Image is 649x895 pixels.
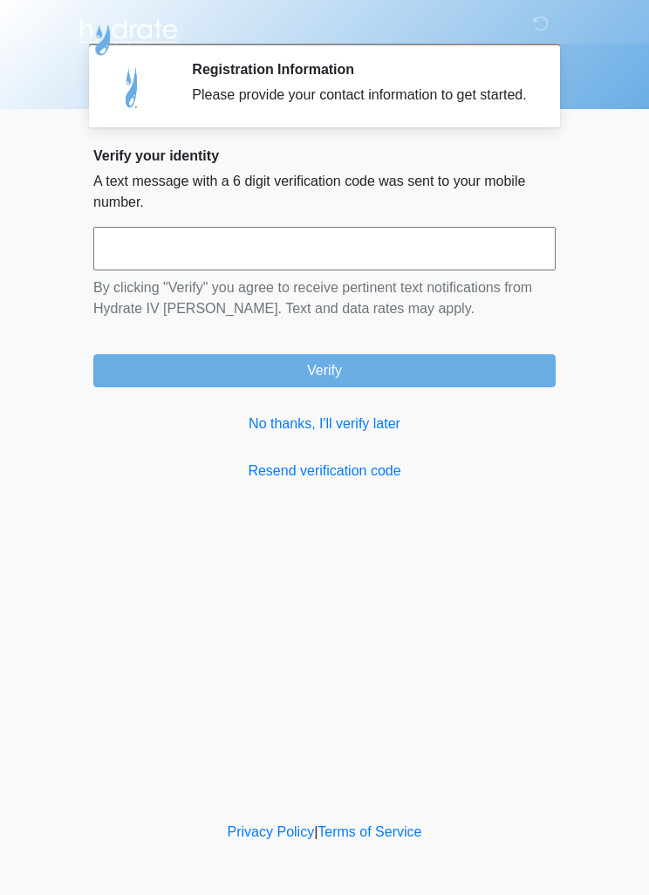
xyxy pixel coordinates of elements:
img: Hydrate IV Bar - Chandler Logo [76,13,181,57]
p: By clicking "Verify" you agree to receive pertinent text notifications from Hydrate IV [PERSON_NA... [93,277,556,319]
a: Terms of Service [318,824,421,839]
a: Privacy Policy [228,824,315,839]
p: A text message with a 6 digit verification code was sent to your mobile number. [93,171,556,213]
a: | [314,824,318,839]
h2: Verify your identity [93,147,556,164]
a: Resend verification code [93,461,556,482]
button: Verify [93,354,556,387]
a: No thanks, I'll verify later [93,413,556,434]
img: Agent Avatar [106,61,159,113]
div: Please provide your contact information to get started. [192,85,529,106]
